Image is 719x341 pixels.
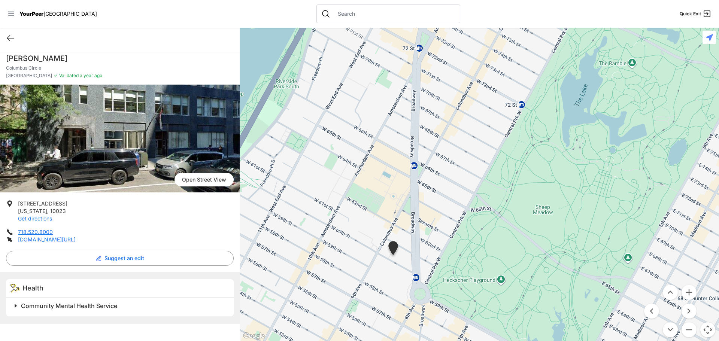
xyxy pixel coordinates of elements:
[242,331,266,341] a: Open this area in Google Maps (opens a new window)
[175,173,234,186] span: Open Street View
[59,73,79,78] span: Validated
[47,208,49,214] span: ,
[18,200,67,207] span: [STREET_ADDRESS]
[18,215,52,222] a: Get directions
[6,53,234,64] h1: [PERSON_NAME]
[54,73,58,79] span: ✓
[19,12,97,16] a: YourPeer[GEOGRAPHIC_DATA]
[104,255,144,262] span: Suggest an edit
[43,10,97,17] span: [GEOGRAPHIC_DATA]
[663,322,678,337] button: Move down
[21,302,117,310] span: Community Mental Health Service
[384,238,403,261] div: Columbus Circle
[333,10,455,18] input: Search
[682,304,697,319] button: Move right
[18,229,53,235] a: 718.520.8000
[242,331,266,341] img: Google
[18,208,47,214] span: [US_STATE]
[19,10,43,17] span: YourPeer
[680,11,701,17] span: Quick Exit
[663,285,678,300] button: Move up
[700,322,715,337] button: Map camera controls
[22,284,43,292] span: Health
[6,65,234,71] p: Columbus Circle
[680,9,712,18] a: Quick Exit
[644,304,659,319] button: Move left
[6,251,234,266] button: Suggest an edit
[682,322,697,337] button: Zoom out
[18,236,76,243] a: [DOMAIN_NAME][URL]
[79,73,102,78] span: a year ago
[50,208,66,214] span: 10023
[6,73,52,79] span: [GEOGRAPHIC_DATA]
[682,285,697,300] button: Zoom in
